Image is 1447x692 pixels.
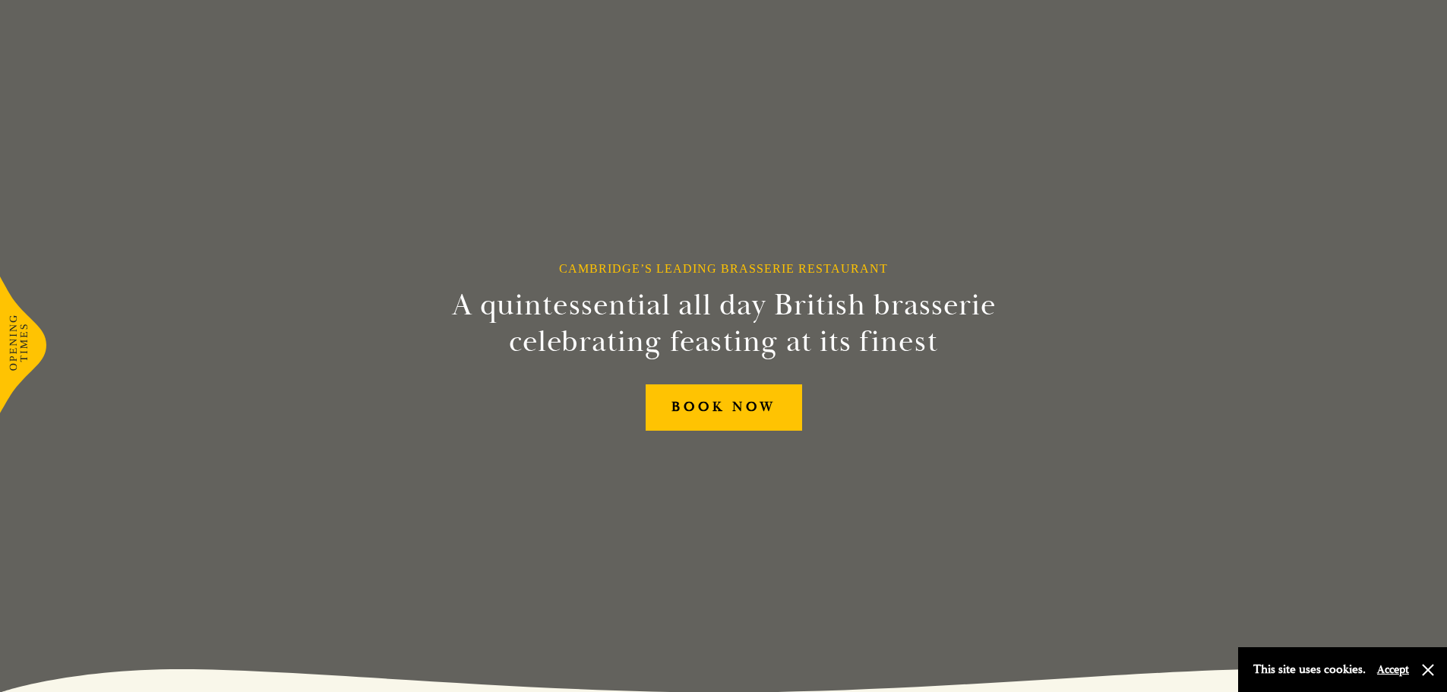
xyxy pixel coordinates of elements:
h1: Cambridge’s Leading Brasserie Restaurant [559,261,888,276]
h2: A quintessential all day British brasserie celebrating feasting at its finest [378,287,1070,360]
button: Close and accept [1420,662,1436,678]
a: BOOK NOW [646,384,802,431]
p: This site uses cookies. [1253,659,1366,681]
button: Accept [1377,662,1409,677]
